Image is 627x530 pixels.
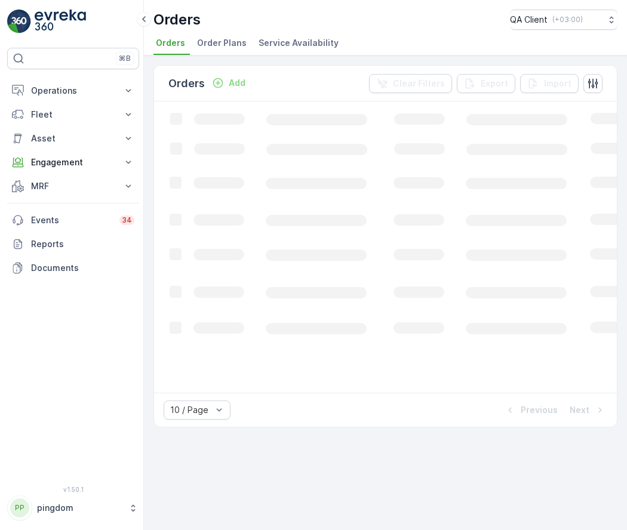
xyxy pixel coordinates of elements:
[510,10,617,30] button: QA Client(+03:00)
[552,15,583,24] p: ( +03:00 )
[7,103,139,127] button: Fleet
[503,403,559,417] button: Previous
[10,498,29,517] div: PP
[31,238,134,250] p: Reports
[393,78,445,90] p: Clear Filters
[7,256,139,280] a: Documents
[7,208,139,232] a: Events34
[119,54,131,63] p: ⌘B
[7,495,139,520] button: PPpingdom
[7,486,139,493] span: v 1.50.1
[197,37,247,49] span: Order Plans
[207,76,250,90] button: Add
[7,232,139,256] a: Reports
[31,156,115,168] p: Engagement
[229,77,245,89] p: Add
[37,502,122,514] p: pingdom
[31,85,115,97] p: Operations
[156,37,185,49] span: Orders
[7,150,139,174] button: Engagement
[510,14,548,26] p: QA Client
[31,109,115,121] p: Fleet
[31,262,134,274] p: Documents
[369,74,452,93] button: Clear Filters
[31,214,112,226] p: Events
[7,79,139,103] button: Operations
[457,74,515,93] button: Export
[259,37,339,49] span: Service Availability
[568,403,607,417] button: Next
[544,78,571,90] p: Import
[7,10,31,33] img: logo
[31,132,115,144] p: Asset
[7,127,139,150] button: Asset
[153,10,201,29] p: Orders
[168,75,205,92] p: Orders
[31,180,115,192] p: MRF
[481,78,508,90] p: Export
[520,74,579,93] button: Import
[570,404,589,416] p: Next
[35,10,86,33] img: logo_light-DOdMpM7g.png
[521,404,558,416] p: Previous
[7,174,139,198] button: MRF
[122,215,132,225] p: 34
